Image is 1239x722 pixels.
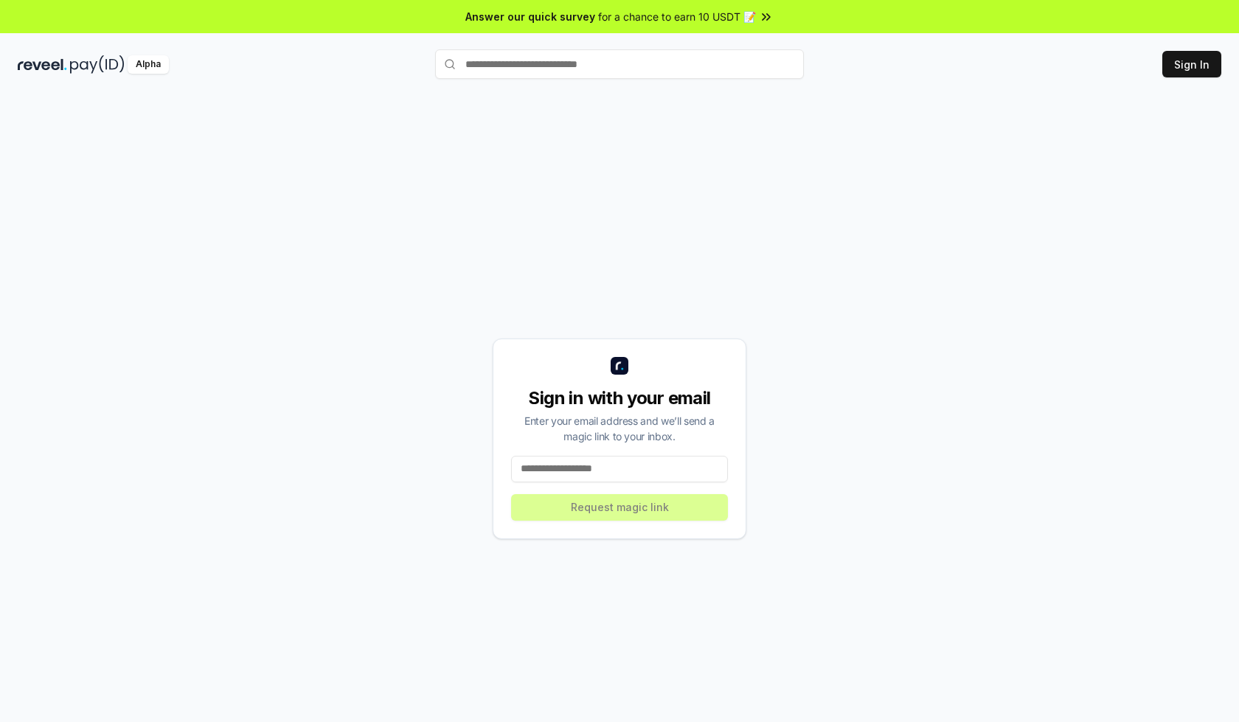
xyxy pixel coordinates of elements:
[511,413,728,444] div: Enter your email address and we’ll send a magic link to your inbox.
[18,55,67,74] img: reveel_dark
[128,55,169,74] div: Alpha
[598,9,756,24] span: for a chance to earn 10 USDT 📝
[70,55,125,74] img: pay_id
[465,9,595,24] span: Answer our quick survey
[511,386,728,410] div: Sign in with your email
[611,357,628,375] img: logo_small
[1162,51,1221,77] button: Sign In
